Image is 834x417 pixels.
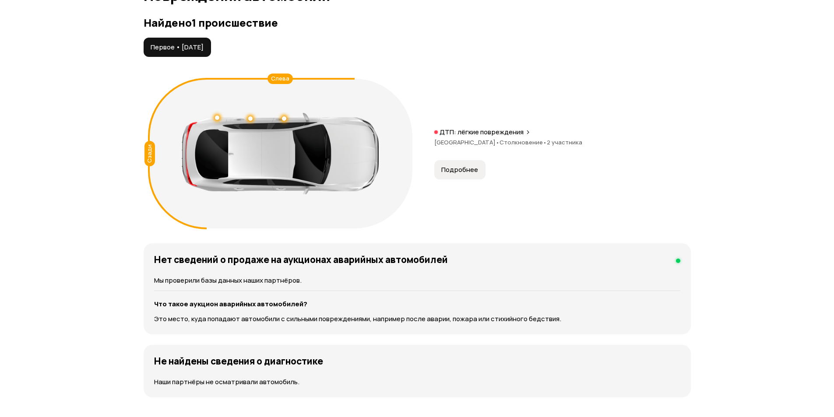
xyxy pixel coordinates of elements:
span: • [496,138,500,146]
p: ДТП: лёгкие повреждения [440,128,524,137]
span: Столкновение [500,138,547,146]
p: Мы проверили базы данных наших партнёров. [154,276,680,285]
p: Это место, куда попадают автомобили с сильными повреждениями, например после аварии, пожара или с... [154,314,680,324]
button: Первое • [DATE] [144,38,211,57]
h4: Нет сведений о продаже на аукционах аварийных автомобилей [154,254,448,265]
span: • [543,138,547,146]
span: Первое • [DATE] [151,43,204,52]
div: Слева [267,74,293,84]
h3: Найдено 1 происшествие [144,17,691,29]
div: Сзади [144,141,155,166]
span: 2 участника [547,138,582,146]
span: [GEOGRAPHIC_DATA] [434,138,500,146]
span: Подробнее [441,165,478,174]
button: Подробнее [434,160,486,179]
strong: Что такое аукцион аварийных автомобилей? [154,299,307,308]
p: Наши партнёры не осматривали автомобиль. [154,377,680,387]
h4: Не найдены сведения о диагностике [154,355,323,367]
